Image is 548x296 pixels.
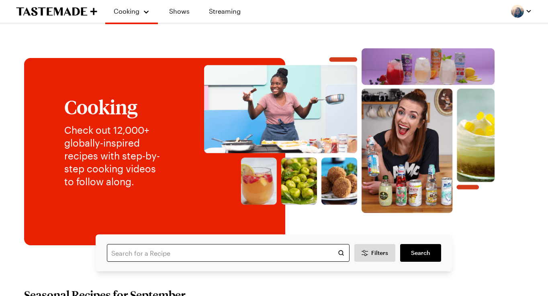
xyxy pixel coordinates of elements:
span: Search [411,249,430,257]
img: Profile picture [511,5,524,18]
img: Explore recipes [183,48,516,213]
p: Check out 12,000+ globally-inspired recipes with step-by-step cooking videos to follow along. [64,124,167,188]
button: Cooking [113,3,150,19]
span: Cooking [114,7,139,15]
a: To Tastemade Home Page [16,7,97,16]
a: filters [400,244,441,262]
button: Profile picture [511,5,532,18]
input: Search for a Recipe [107,244,350,262]
h1: Cooking [64,96,167,117]
button: Desktop filters [354,244,395,262]
span: Filters [371,249,388,257]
